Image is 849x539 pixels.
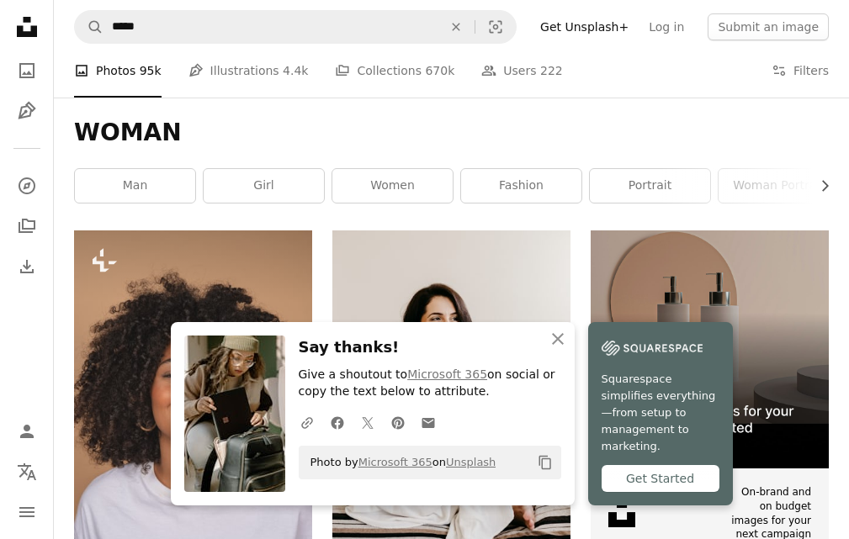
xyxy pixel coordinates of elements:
[602,465,719,492] div: Get Started
[283,61,308,80] span: 4.4k
[531,448,560,477] button: Copy to clipboard
[74,10,517,44] form: Find visuals sitewide
[353,405,383,439] a: Share on Twitter
[74,401,312,416] a: a woman with curly hair smiling for the camera
[530,13,639,40] a: Get Unsplash+
[602,371,719,455] span: Squarespace simplifies everything—from setup to management to marketing.
[299,367,561,400] p: Give a shoutout to on social or copy the text below to attribute.
[335,44,454,98] a: Collections 670k
[413,405,443,439] a: Share over email
[446,456,496,468] a: Unsplash
[302,449,496,476] span: Photo by on
[383,405,413,439] a: Share on Pinterest
[719,169,839,203] a: woman portrait
[10,169,44,203] a: Explore
[75,11,103,43] button: Search Unsplash
[425,61,454,80] span: 670k
[204,169,324,203] a: girl
[588,322,733,505] a: Squarespace simplifies everything—from setup to management to marketing.Get Started
[358,456,432,468] a: Microsoft 365
[188,44,309,98] a: Illustrations 4.4k
[438,11,475,43] button: Clear
[481,44,562,98] a: Users 222
[540,61,563,80] span: 222
[809,169,829,203] button: scroll list to the right
[591,230,829,468] img: file-1715714113747-b8b0561c490eimage
[608,500,635,527] img: file-1631678316303-ed18b8b5cb9cimage
[10,250,44,283] a: Download History
[10,94,44,128] a: Illustrations
[407,367,487,381] a: Microsoft 365
[75,169,195,203] a: man
[299,336,561,360] h3: Say thanks!
[639,13,694,40] a: Log in
[10,209,44,243] a: Collections
[10,455,44,489] button: Language
[602,336,703,361] img: file-1747939142011-51e5cc87e3c9
[74,118,829,148] h1: WOMAN
[10,54,44,87] a: Photos
[475,11,516,43] button: Visual search
[590,169,710,203] a: portrait
[332,169,453,203] a: women
[10,495,44,529] button: Menu
[461,169,581,203] a: fashion
[708,13,829,40] button: Submit an image
[10,415,44,448] a: Log in / Sign up
[10,10,44,47] a: Home — Unsplash
[322,405,353,439] a: Share on Facebook
[772,44,829,98] button: Filters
